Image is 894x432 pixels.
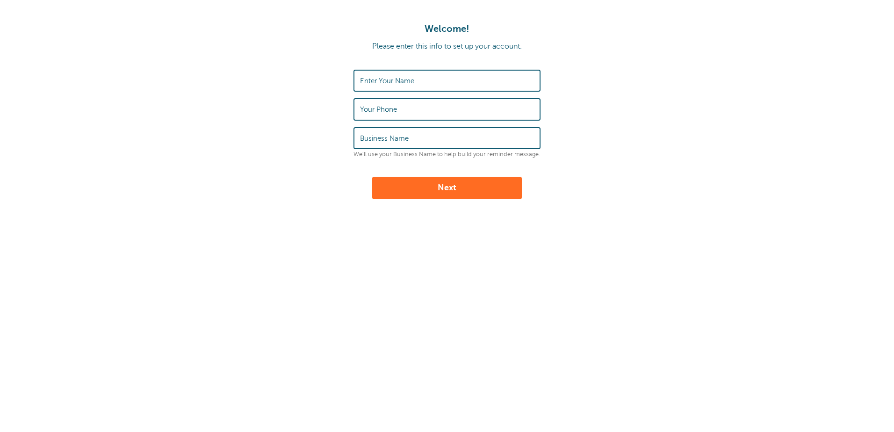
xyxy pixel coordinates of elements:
[9,23,885,35] h1: Welcome!
[372,177,522,199] button: Next
[360,77,414,85] label: Enter Your Name
[360,134,409,143] label: Business Name
[353,151,541,158] p: We'll use your Business Name to help build your reminder message.
[9,42,885,51] p: Please enter this info to set up your account.
[360,105,397,114] label: Your Phone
